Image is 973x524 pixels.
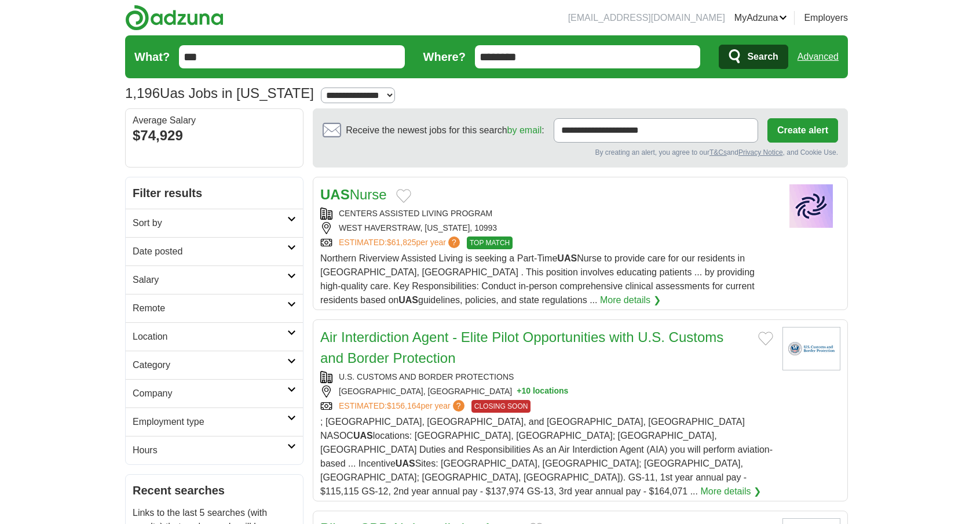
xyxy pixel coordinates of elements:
span: CLOSING SOON [471,400,531,413]
a: Sort by [126,209,303,237]
strong: UAS [398,295,418,305]
div: WEST HAVERSTRAW, [US_STATE], 10993 [320,222,773,234]
a: More details ❯ [700,485,761,498]
h2: Remote [133,301,287,315]
strong: UAS [320,187,350,202]
span: $61,825 [387,238,416,247]
label: Where? [423,48,466,65]
strong: UAS [557,253,577,263]
div: [GEOGRAPHIC_DATA], [GEOGRAPHIC_DATA] [320,385,773,398]
a: Privacy Notice [738,148,783,157]
a: UASNurse [320,187,387,202]
span: ? [448,236,460,248]
span: TOP MATCH [467,236,513,249]
span: Search [747,45,778,68]
a: Company [126,379,303,407]
span: $156,164 [387,401,420,410]
div: By creating an alert, you agree to our and , and Cookie Use. [323,147,838,158]
span: Receive the newest jobs for this search : [346,123,544,137]
a: Air Interdiction Agent - Elite Pilot Opportunities with U.S. Customs and Border Protection [320,329,723,366]
div: CENTERS ASSISTED LIVING PROGRAM [320,208,773,220]
a: Salary [126,265,303,294]
div: $74,929 [133,125,296,146]
a: ESTIMATED:$61,825per year? [339,236,462,249]
a: Employers [804,11,848,25]
h2: Date posted [133,245,287,259]
a: T&Cs [709,148,727,157]
h2: Company [133,387,287,401]
strong: UAS [396,458,415,468]
img: Company logo [782,184,840,228]
a: More details ❯ [600,293,661,307]
button: Add to favorite jobs [758,332,773,345]
a: Date posted [126,237,303,265]
span: ? [453,400,464,412]
img: Adzuna logo [125,5,224,31]
h2: Filter results [126,177,303,209]
a: MyAdzuna [734,11,788,25]
li: [EMAIL_ADDRESS][DOMAIN_NAME] [568,11,725,25]
button: +10 locations [517,385,568,398]
h2: Employment type [133,415,287,429]
h2: Salary [133,273,287,287]
span: 1,196 [125,83,160,104]
div: U.S. CUSTOMS AND BORDER PROTECTIONS [320,371,773,383]
span: + [517,385,521,398]
h2: Sort by [133,216,287,230]
h2: Location [133,330,287,344]
a: Category [126,351,303,379]
a: Remote [126,294,303,322]
h2: Hours [133,443,287,457]
strong: UAS [353,431,373,441]
span: ; [GEOGRAPHIC_DATA], [GEOGRAPHIC_DATA], and [GEOGRAPHIC_DATA], [GEOGRAPHIC_DATA] NASOC locations:... [320,417,773,496]
a: Location [126,322,303,351]
span: Northern Riverview Assisted Living is seeking a Part-Time Nurse to provide care for our residents... [320,253,755,305]
h1: Uas Jobs in [US_STATE] [125,85,314,101]
a: ESTIMATED:$156,164per year? [339,400,467,413]
div: Average Salary [133,116,296,125]
a: Advanced [798,45,839,68]
a: Hours [126,436,303,464]
a: by email [507,125,542,135]
label: What? [134,48,170,65]
img: Company logo [782,327,840,370]
button: Search [719,45,788,69]
a: Employment type [126,407,303,436]
button: Add to favorite jobs [396,189,411,203]
h2: Category [133,358,287,372]
h2: Recent searches [133,482,296,499]
button: Create alert [767,118,838,143]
